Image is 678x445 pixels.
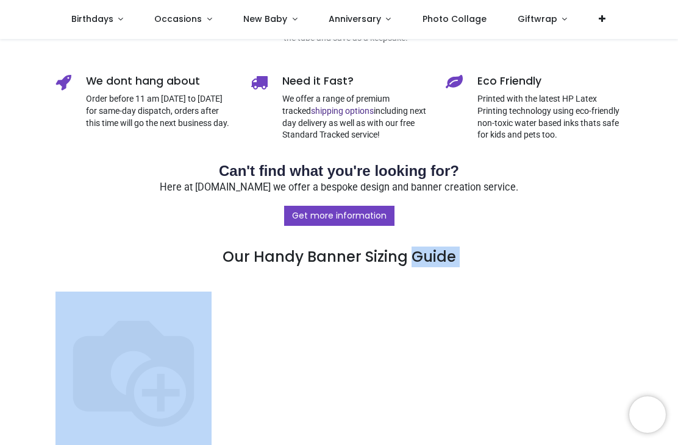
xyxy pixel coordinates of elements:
span: Occasions [154,13,202,25]
span: Giftwrap [518,13,557,25]
span: New Baby [243,13,287,25]
iframe: Brevo live chat [629,396,666,433]
p: Order before 11 am [DATE] to [DATE] for same-day dispatch, orders after this time will go the nex... [86,93,232,129]
a: shipping options [311,106,374,116]
p: Here at [DOMAIN_NAME] we offer a bespoke design and banner creation service. [55,181,623,195]
span: Birthdays [71,13,113,25]
h5: Need it Fast? [282,74,427,89]
p: Printed with the latest HP Latex Printing technology using eco-friendly non-toxic water based ink... [477,93,623,141]
a: Get more information [284,206,394,226]
span: Anniversary [329,13,381,25]
h3: Our Handy Banner Sizing Guide [55,205,623,267]
h2: Can't find what you're looking for? [55,161,623,181]
p: We offer a range of premium tracked including next day delivery as well as with our free Standard... [282,93,427,141]
span: Photo Collage [423,13,487,25]
h5: We dont hang about [86,74,232,89]
h5: Eco Friendly [477,74,623,89]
